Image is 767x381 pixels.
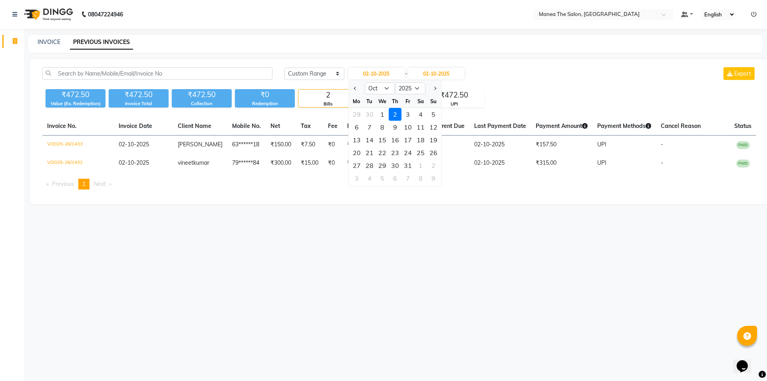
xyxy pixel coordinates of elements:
img: logo [20,3,75,26]
div: 18 [414,134,427,146]
div: ₹472.50 [172,89,232,100]
div: 9 [427,172,440,185]
div: 5 [376,172,389,185]
td: ₹157.50 [531,136,592,154]
td: ₹0 [342,136,379,154]
div: Thursday, November 6, 2025 [389,172,401,185]
td: ₹0 [323,154,342,172]
span: Invoice No. [47,122,77,130]
div: Wednesday, October 22, 2025 [376,146,389,159]
div: Invoice Total [109,100,169,107]
div: 20 [350,146,363,159]
div: Sunday, October 19, 2025 [427,134,440,146]
div: Monday, October 27, 2025 [350,159,363,172]
div: Sa [414,95,427,108]
div: Friday, October 17, 2025 [401,134,414,146]
div: 11 [414,121,427,134]
div: ₹0 [235,89,295,100]
div: 3 [401,108,414,121]
div: 30 [389,159,401,172]
td: ₹0 [323,136,342,154]
div: 29 [376,159,389,172]
div: 27 [350,159,363,172]
div: Bills [298,101,358,108]
div: Wednesday, October 15, 2025 [376,134,389,146]
iframe: chat widget [733,349,759,373]
div: Saturday, October 4, 2025 [414,108,427,121]
b: 08047224946 [88,3,123,26]
span: - [661,159,663,166]
div: Wednesday, November 5, 2025 [376,172,389,185]
div: 8 [376,121,389,134]
div: 15 [376,134,389,146]
div: Saturday, October 18, 2025 [414,134,427,146]
td: ₹0 [428,154,469,172]
div: 28 [363,159,376,172]
div: Friday, October 31, 2025 [401,159,414,172]
div: Friday, October 10, 2025 [401,121,414,134]
div: 25 [414,146,427,159]
div: 8 [414,172,427,185]
div: 12 [427,121,440,134]
span: Cancel Reason [661,122,701,130]
div: Su [427,95,440,108]
div: Monday, September 29, 2025 [350,108,363,121]
div: Friday, October 24, 2025 [401,146,414,159]
td: V/2025-26/1432 [42,154,114,172]
div: 2 [298,90,358,101]
div: 19 [427,134,440,146]
div: Monday, October 13, 2025 [350,134,363,146]
input: Search by Name/Mobile/Email/Invoice No [42,67,272,80]
div: Tuesday, October 28, 2025 [363,159,376,172]
td: 02-10-2025 [469,136,531,154]
span: Round Off [347,122,374,130]
div: Saturday, November 8, 2025 [414,172,427,185]
div: 23 [389,146,401,159]
div: 13 [350,134,363,146]
div: 2 [389,108,401,121]
div: 4 [414,108,427,121]
span: PAID [736,160,750,168]
div: Saturday, October 25, 2025 [414,146,427,159]
div: 31 [401,159,414,172]
a: PREVIOUS INVOICES [70,35,133,50]
div: Friday, November 7, 2025 [401,172,414,185]
span: - [661,141,663,148]
td: ₹300.00 [266,154,296,172]
div: Sunday, October 26, 2025 [427,146,440,159]
button: Next month [431,82,438,95]
div: 10 [401,121,414,134]
div: Redemption [235,100,295,107]
div: Tuesday, September 30, 2025 [363,108,376,121]
div: Thursday, October 23, 2025 [389,146,401,159]
div: Thursday, October 2, 2025 [389,108,401,121]
div: 29 [350,108,363,121]
div: Th [389,95,401,108]
div: Tuesday, October 21, 2025 [363,146,376,159]
span: - [405,70,407,78]
td: V/2025-26/1433 [42,136,114,154]
span: Mobile No. [232,122,261,130]
span: PAID [736,141,750,149]
div: Wednesday, October 29, 2025 [376,159,389,172]
div: 1 [376,108,389,121]
span: Fee [328,122,338,130]
div: Wednesday, October 8, 2025 [376,121,389,134]
button: Export [723,67,755,80]
span: 02-10-2025 [119,159,149,166]
div: 22 [376,146,389,159]
span: Payment Amount [536,122,588,130]
div: 6 [350,121,363,134]
div: 3 [350,172,363,185]
span: 1 [82,180,85,188]
td: ₹150.00 [266,136,296,154]
select: Select year [395,82,425,94]
div: 4 [363,172,376,185]
div: 17 [401,134,414,146]
div: Sunday, November 9, 2025 [427,172,440,185]
div: Monday, October 6, 2025 [350,121,363,134]
span: Net [270,122,280,130]
div: Tuesday, October 14, 2025 [363,134,376,146]
div: Mo [350,95,363,108]
span: Current Due [433,122,465,130]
